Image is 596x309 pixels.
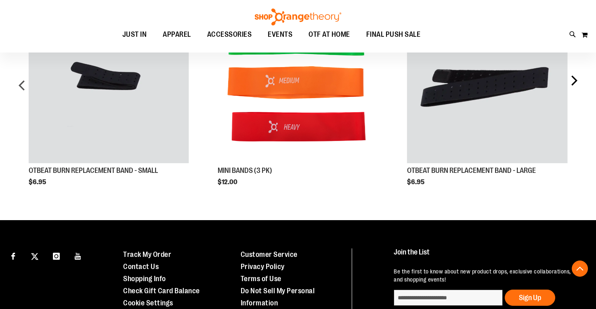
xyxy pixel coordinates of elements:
span: $12.00 [218,179,239,186]
button: Back To Top [572,261,588,277]
img: Shop Orangetheory [254,8,342,25]
a: Visit our Facebook page [6,248,20,263]
a: OTBEAT BURN REPLACEMENT BAND - LARGE [407,166,536,174]
a: Product Page Link [218,3,378,164]
h4: Join the List [394,248,580,263]
a: Track My Order [123,250,171,259]
a: Check Gift Card Balance [123,287,200,295]
span: $6.95 [29,179,47,186]
a: FINAL PUSH SALE [358,25,429,44]
a: EVENTS [260,25,300,44]
a: Product Page Link [29,3,189,164]
a: Contact Us [123,263,159,271]
a: Terms of Use [241,275,281,283]
span: Sign Up [519,294,541,302]
span: OTF AT HOME [308,25,350,44]
a: Visit our X page [28,248,42,263]
a: ACCESSORIES [199,25,260,44]
a: Cookie Settings [123,299,173,307]
img: MINI BANDS (3 PK) [218,3,378,163]
span: JUST IN [122,25,147,44]
span: ACCESSORIES [207,25,252,44]
a: JUST IN [114,25,155,44]
a: APPAREL [155,25,199,44]
a: Product Page Link [407,3,567,164]
img: OTBEAT BURN REPLACEMENT BAND - SMALL [29,3,189,163]
a: Privacy Policy [241,263,285,271]
a: Visit our Instagram page [49,248,63,263]
a: Do Not Sell My Personal Information [241,287,315,307]
a: MINI BANDS (3 PK) [218,166,272,174]
span: $6.95 [407,179,426,186]
a: Customer Service [241,250,298,259]
a: OTBEAT BURN REPLACEMENT BAND - SMALL [29,166,158,174]
span: APPAREL [163,25,191,44]
input: enter email [394,290,503,306]
img: OTBEAT BURN REPLACEMENT BAND - LARGE [407,3,567,163]
img: Twitter [31,253,38,260]
button: Sign Up [505,290,555,306]
a: Visit our Youtube page [71,248,85,263]
a: Shopping Info [123,275,166,283]
p: Be the first to know about new product drops, exclusive collaborations, and shopping events! [394,267,580,284]
span: FINAL PUSH SALE [366,25,421,44]
span: EVENTS [268,25,292,44]
a: OTF AT HOME [300,25,358,44]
